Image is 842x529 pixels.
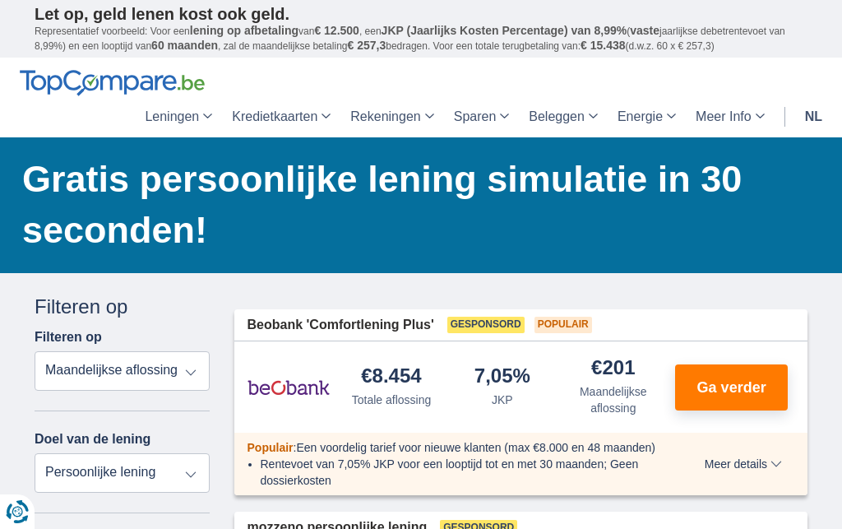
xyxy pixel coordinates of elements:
[534,317,592,333] span: Populair
[35,293,210,321] div: Filteren op
[492,392,513,408] div: JKP
[591,358,635,380] div: €201
[444,96,520,137] a: Sparen
[314,24,359,37] span: € 12.500
[705,458,782,470] span: Meer details
[692,457,794,471] button: Meer details
[361,366,421,388] div: €8.454
[248,441,294,454] span: Populair
[296,441,655,454] span: Een voordelig tarief voor nieuwe klanten (max €8.000 en 48 maanden)
[222,96,340,137] a: Kredietkaarten
[190,24,298,37] span: lening op afbetaling
[151,39,218,52] span: 60 maanden
[261,456,669,489] li: Rentevoet van 7,05% JKP voor een looptijd tot en met 30 maanden; Geen dossierkosten
[248,316,434,335] span: Beobank 'Comfortlening Plus'
[795,96,832,137] a: nl
[697,380,766,395] span: Ga verder
[135,96,222,137] a: Leningen
[474,366,530,388] div: 7,05%
[630,24,659,37] span: vaste
[248,367,330,408] img: product.pl.alt Beobank
[35,432,150,447] label: Doel van de lening
[35,4,807,24] p: Let op, geld lenen kost ook geld.
[234,439,682,456] div: :
[352,392,432,408] div: Totale aflossing
[347,39,386,52] span: € 257,3
[608,96,686,137] a: Energie
[447,317,525,333] span: Gesponsord
[581,39,626,52] span: € 15.438
[35,24,807,53] p: Representatief voorbeeld: Voor een van , een ( jaarlijkse debetrentevoet van 8,99%) en een loopti...
[686,96,775,137] a: Meer Info
[22,154,807,256] h1: Gratis persoonlijke lening simulatie in 30 seconden!
[519,96,608,137] a: Beleggen
[675,364,788,411] button: Ga verder
[340,96,443,137] a: Rekeningen
[20,70,205,96] img: TopCompare
[382,24,627,37] span: JKP (Jaarlijks Kosten Percentage) van 8,99%
[564,383,662,416] div: Maandelijkse aflossing
[35,330,102,345] label: Filteren op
